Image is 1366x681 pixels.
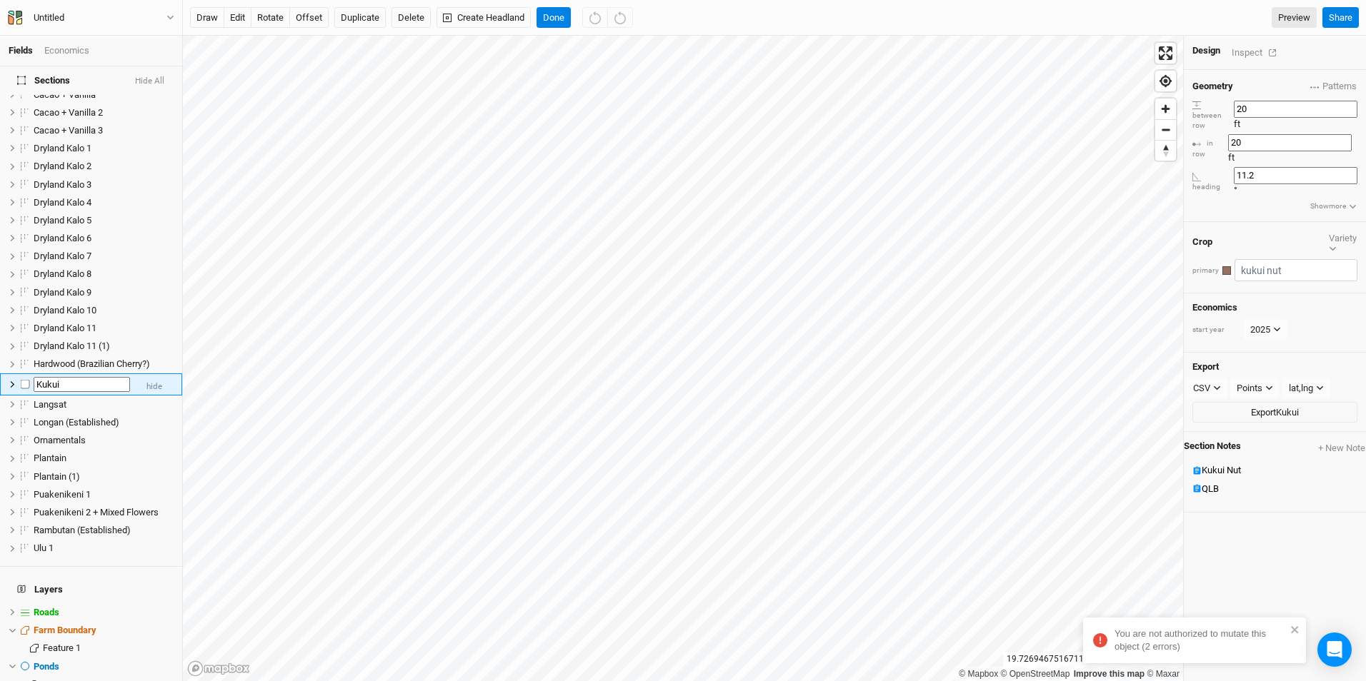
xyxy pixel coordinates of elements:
[34,89,96,100] span: Cacao + Vanilla
[34,11,64,25] div: Untitled
[34,233,174,244] div: Dryland Kalo 6
[34,358,174,370] div: Hardwood (Brazilian Cherry?)
[1328,231,1357,254] button: Variety
[582,7,608,29] button: Undo (^z)
[1074,669,1145,679] a: Improve this map
[1155,99,1176,119] button: Zoom in
[1272,7,1317,29] a: Preview
[1235,259,1357,281] input: kukui nut
[34,543,54,553] span: Ulu 1
[1244,319,1287,340] button: 2025
[1184,462,1366,480] button: Kukui Nut
[1192,100,1234,131] div: between row
[34,453,174,464] div: Plantain
[1192,402,1357,423] button: ExportKukui
[9,45,33,56] a: Fields
[34,435,174,446] div: Ornamentals
[1155,141,1176,161] span: Reset bearing to north
[34,507,174,518] div: Puakenikeni 2 + Mixed Flowers
[251,7,290,29] button: rotate
[1232,44,1282,61] div: Inspect
[34,161,91,171] span: Dryland Kalo 2
[34,161,174,172] div: Dryland Kalo 2
[34,179,174,191] div: Dryland Kalo 3
[959,669,998,679] a: Mapbox
[1192,138,1228,159] div: in row
[17,75,70,86] span: Sections
[134,76,165,86] button: Hide All
[1192,361,1357,373] h4: Export
[1310,79,1357,94] button: Patterns
[392,7,431,29] button: Delete
[1192,81,1233,92] h4: Geometry
[43,642,81,653] span: Feature 1
[34,661,59,672] span: Ponds
[1234,118,1240,129] span: ft
[34,305,96,316] span: Dryland Kalo 10
[190,7,224,29] button: draw
[187,660,250,677] a: Mapbox logo
[34,525,131,535] span: Rambutan (Established)
[43,642,174,654] div: Feature 1
[34,125,174,136] div: Cacao + Vanilla 3
[34,607,59,617] span: Roads
[1317,440,1366,456] button: + New Note
[34,417,174,428] div: Longan (Established)
[1003,652,1183,667] div: 19.72694675167114 , -155.10467939498142
[1230,378,1280,399] button: Points
[1155,140,1176,161] button: Reset bearing to north
[34,323,96,333] span: Dryland Kalo 11
[437,7,531,29] button: Create Headland
[34,305,174,316] div: Dryland Kalo 10
[224,7,251,29] button: edit
[1202,483,1357,495] div: QLB
[1289,381,1313,395] div: lat,lng
[34,625,174,636] div: Farm Boundary
[183,36,1183,681] canvas: Map
[1184,440,1241,456] span: Section Notes
[44,44,89,57] div: Economics
[1192,44,1220,57] div: Design
[34,417,119,428] span: Longan (Established)
[34,143,174,154] div: Dryland Kalo 1
[34,107,174,118] div: Cacao + Vanilla 2
[1237,381,1262,395] div: Points
[1317,632,1352,667] div: Open Intercom Messenger
[34,399,174,410] div: Langsat
[34,507,159,518] span: Puakenikeni 2 + Mixed Flowers
[289,7,329,29] button: offset
[1192,302,1357,313] h4: Economics
[1192,172,1234,193] div: heading
[1192,266,1219,276] div: primary
[34,399,66,410] span: Langsat
[1228,152,1235,163] span: ft
[34,268,91,279] span: Dryland Kalo 8
[34,453,66,463] span: Plantain
[1155,120,1176,140] span: Zoom out
[537,7,571,29] button: Done
[34,358,150,369] span: Hardwood (Brazilian Cherry?)
[1155,71,1176,91] button: Find my location
[34,179,91,190] span: Dryland Kalo 3
[1322,7,1359,29] button: Share
[34,233,91,243] span: Dryland Kalo 6
[34,215,174,226] div: Dryland Kalo 5
[9,575,174,604] h4: Layers
[34,607,174,618] div: Roads
[1192,236,1212,248] h4: Crop
[34,323,174,334] div: Dryland Kalo 11
[1155,43,1176,64] button: Enter fullscreen
[34,340,110,351] span: Dryland Kalo 11 (1)
[34,340,174,352] div: Dryland Kalo 11 (1)
[34,268,174,280] div: Dryland Kalo 8
[1282,378,1330,399] button: lat,lng
[34,471,174,483] div: Plantain (1)
[34,543,174,554] div: Ulu 1
[34,625,96,635] span: Farm Boundary
[1001,669,1070,679] a: OpenStreetMap
[34,251,174,262] div: Dryland Kalo 7
[1202,465,1357,476] div: Kukui Nut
